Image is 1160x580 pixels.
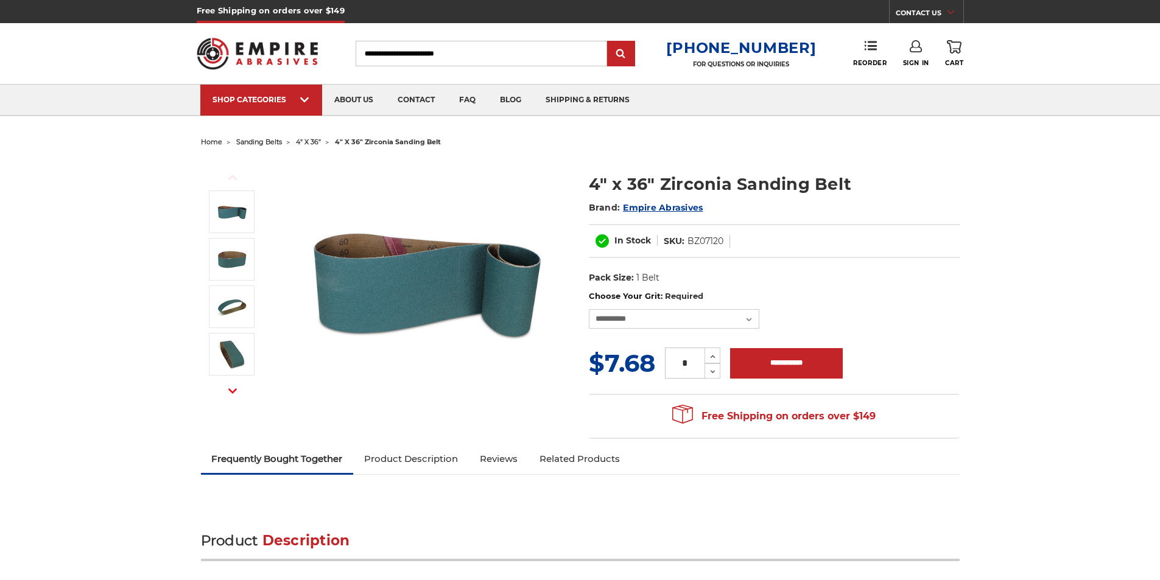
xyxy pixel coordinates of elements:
[197,30,318,77] img: Empire Abrasives
[636,271,659,284] dd: 1 Belt
[665,291,703,301] small: Required
[623,202,703,213] a: Empire Abrasives
[385,85,447,116] a: contact
[666,39,816,57] a: [PHONE_NUMBER]
[589,290,960,302] label: Choose Your Grit:
[672,404,876,428] span: Free Shipping on orders over $149
[217,339,247,369] img: 4" x 36" Sanding Belt - Zirc
[589,271,634,284] dt: Pack Size:
[853,59,887,67] span: Reorder
[217,244,247,274] img: 4" x 36" Zirc Sanding Belt
[664,235,684,248] dt: SKU:
[201,445,354,472] a: Frequently Bought Together
[236,138,282,146] a: sanding belts
[335,138,441,146] span: 4" x 36" zirconia sanding belt
[447,85,488,116] a: faq
[609,42,633,66] input: Submit
[589,202,620,213] span: Brand:
[529,445,631,472] a: Related Products
[614,235,651,246] span: In Stock
[262,532,350,549] span: Description
[903,59,929,67] span: Sign In
[218,378,247,404] button: Next
[217,292,247,322] img: 4" x 36" Sanding Belt - Zirconia
[589,348,655,378] span: $7.68
[896,6,963,23] a: CONTACT US
[589,172,960,196] h1: 4" x 36" Zirconia Sanding Belt
[945,59,963,67] span: Cart
[687,235,723,248] dd: BZ07120
[353,445,469,472] a: Product Description
[666,60,816,68] p: FOR QUESTIONS OR INQUIRIES
[853,40,887,66] a: Reorder
[217,197,247,227] img: 4" x 36" Zirconia Sanding Belt
[201,532,258,549] span: Product
[488,85,533,116] a: blog
[469,445,529,472] a: Reviews
[305,159,549,403] img: 4" x 36" Zirconia Sanding Belt
[213,95,310,104] div: SHOP CATEGORIES
[322,85,385,116] a: about us
[296,138,321,146] a: 4" x 36"
[201,138,222,146] a: home
[533,85,642,116] a: shipping & returns
[945,40,963,67] a: Cart
[218,164,247,190] button: Previous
